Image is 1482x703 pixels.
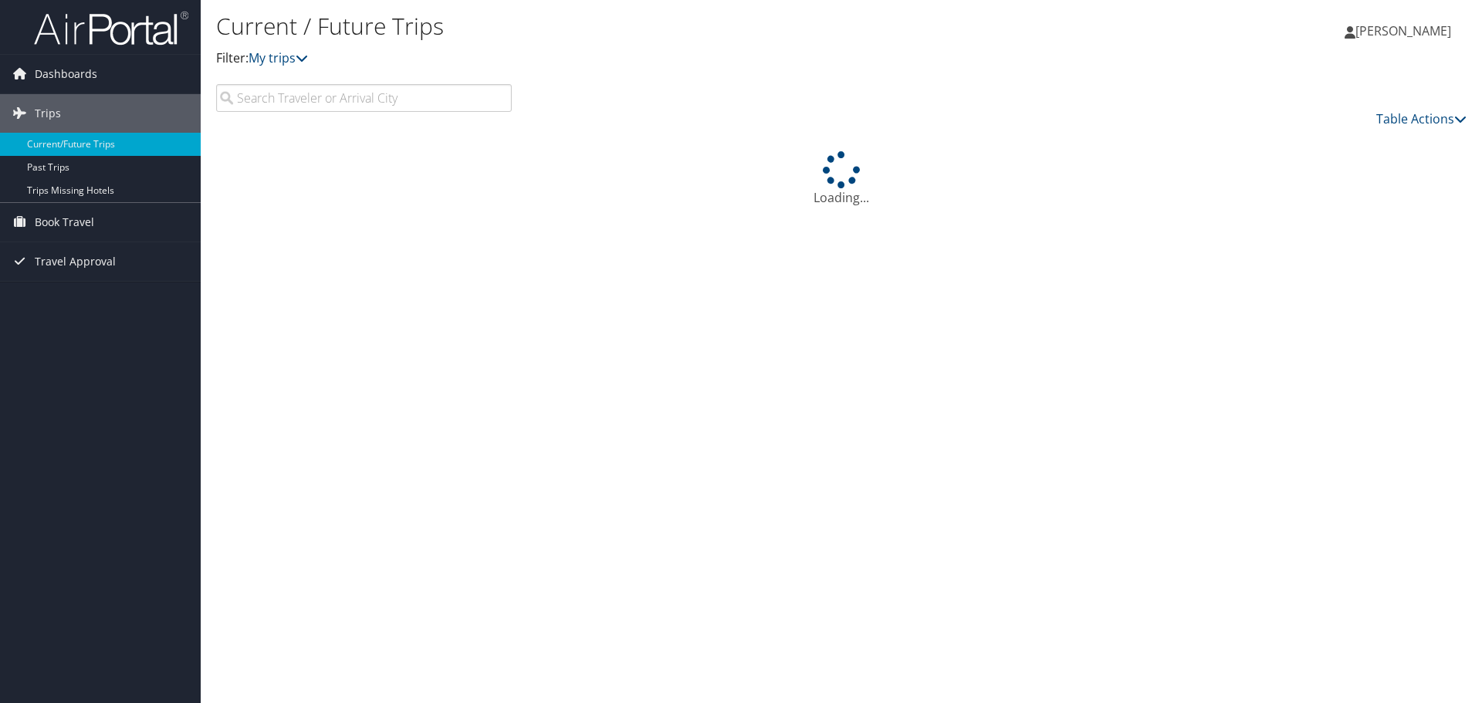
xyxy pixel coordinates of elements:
span: Travel Approval [35,242,116,281]
h1: Current / Future Trips [216,10,1050,42]
span: Book Travel [35,203,94,242]
a: Table Actions [1376,110,1467,127]
span: Dashboards [35,55,97,93]
input: Search Traveler or Arrival City [216,84,512,112]
div: Loading... [216,151,1467,207]
a: My trips [249,49,308,66]
a: [PERSON_NAME] [1345,8,1467,54]
img: airportal-logo.png [34,10,188,46]
p: Filter: [216,49,1050,69]
span: [PERSON_NAME] [1355,22,1451,39]
span: Trips [35,94,61,133]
